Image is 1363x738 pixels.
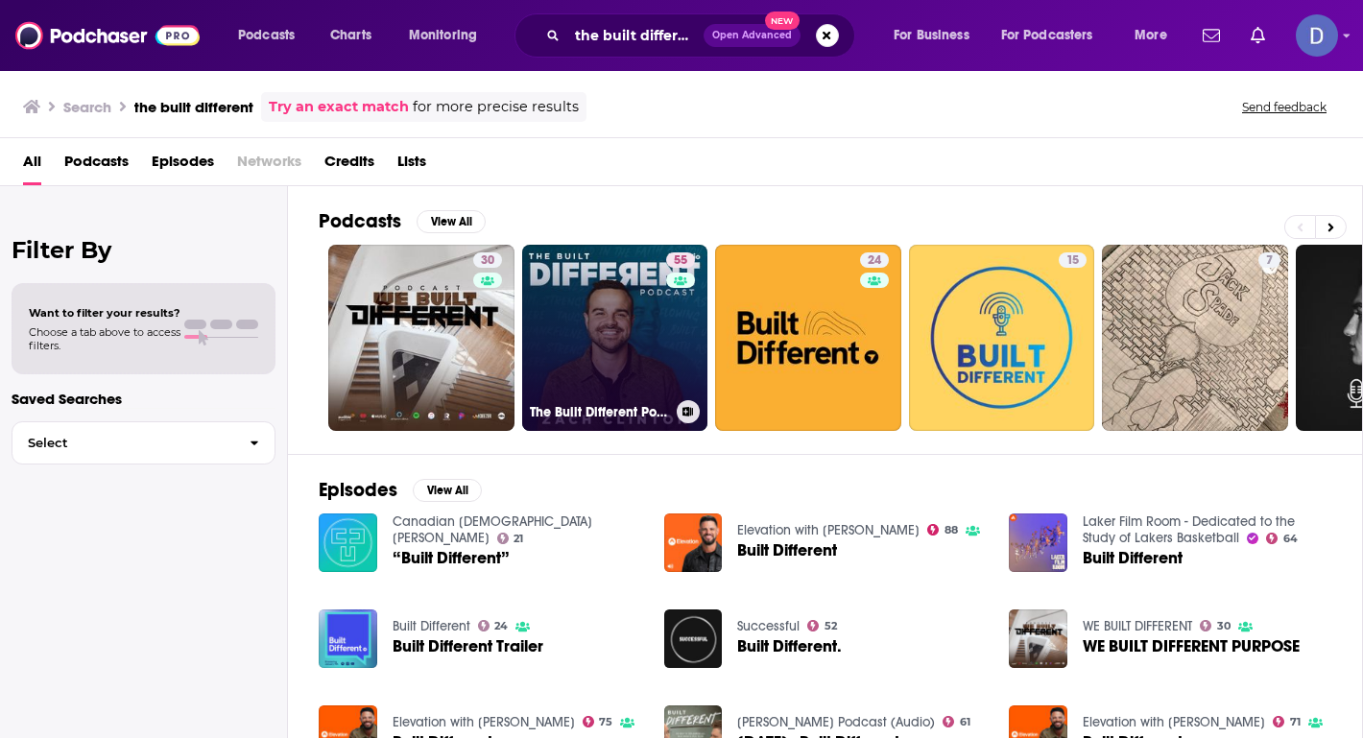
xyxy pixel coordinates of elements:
span: 64 [1283,535,1298,543]
a: “Built Different” [393,550,510,566]
a: 7 [1258,252,1280,268]
a: 24 [860,252,889,268]
span: 7 [1266,251,1273,271]
a: 61 [943,716,970,727]
a: Try an exact match [269,96,409,118]
span: 55 [674,251,687,271]
img: User Profile [1296,14,1338,57]
img: Built Different [1009,513,1067,572]
a: Canadian Church of Christ [393,513,592,546]
a: 30 [328,245,514,431]
span: 88 [945,526,958,535]
span: for more precise results [413,96,579,118]
a: Podcasts [64,146,129,185]
a: Credits [324,146,374,185]
a: Built Different. [737,638,842,655]
a: Built Different Trailer [393,638,543,655]
h3: Search [63,98,111,116]
span: 30 [1217,622,1231,631]
a: WE BUILT DIFFERENT PURPOSE [1083,638,1300,655]
a: 21 [497,533,524,544]
input: Search podcasts, credits, & more... [567,20,704,51]
a: 7 [1102,245,1288,431]
a: 24 [478,620,509,631]
a: 88 [927,524,958,536]
a: Built Different Trailer [319,609,377,668]
button: open menu [989,20,1121,51]
a: 55 [666,252,695,268]
span: 21 [514,535,523,543]
h3: the built different [134,98,253,116]
span: Networks [237,146,301,185]
a: 64 [1266,533,1298,544]
button: View All [417,210,486,233]
h3: The Built Different Podcast with [PERSON_NAME] [530,404,669,420]
button: Show profile menu [1296,14,1338,57]
button: Open AdvancedNew [704,24,801,47]
span: Logged in as dianawurster [1296,14,1338,57]
a: Laker Film Room - Dedicated to the Study of Lakers Basketball [1083,513,1295,546]
a: EpisodesView All [319,478,482,502]
a: Successful [737,618,800,634]
h2: Podcasts [319,209,401,233]
img: Podchaser - Follow, Share and Rate Podcasts [15,17,200,54]
button: open menu [225,20,320,51]
span: 24 [494,622,508,631]
span: 61 [960,718,970,726]
a: Elevation with Steven Furtick [1083,714,1265,730]
span: For Podcasters [1001,22,1093,49]
button: open menu [1121,20,1191,51]
p: Saved Searches [12,390,275,408]
span: Open Advanced [712,31,792,40]
a: Elevation with Steven Furtick [393,714,575,730]
span: 30 [481,251,494,271]
h2: Episodes [319,478,397,502]
span: Podcasts [238,22,295,49]
a: WE BUILT DIFFERENT [1083,618,1192,634]
button: open menu [880,20,993,51]
span: 71 [1290,718,1301,726]
span: Want to filter your results? [29,306,180,320]
a: PodcastsView All [319,209,486,233]
button: open menu [395,20,502,51]
img: Built Different [664,513,723,572]
a: 30 [473,252,502,268]
a: Built Different [1083,550,1183,566]
a: Episodes [152,146,214,185]
span: Select [12,437,234,449]
img: “Built Different” [319,513,377,572]
a: Built Different [393,618,470,634]
span: New [765,12,800,30]
button: View All [413,479,482,502]
h2: Filter By [12,236,275,264]
span: More [1135,22,1167,49]
a: 24 [715,245,901,431]
a: Lists [397,146,426,185]
span: Monitoring [409,22,477,49]
a: All [23,146,41,185]
img: Built Different. [664,609,723,668]
span: 24 [868,251,881,271]
a: 15 [1059,252,1087,268]
span: Choose a tab above to access filters. [29,325,180,352]
a: 30 [1200,620,1231,631]
a: Rick Renner Podcast (Audio) [737,714,935,730]
a: 52 [807,620,837,631]
span: Charts [330,22,371,49]
a: 15 [909,245,1095,431]
span: 75 [599,718,612,726]
img: WE BUILT DIFFERENT PURPOSE [1009,609,1067,668]
a: Built Different [737,542,837,559]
